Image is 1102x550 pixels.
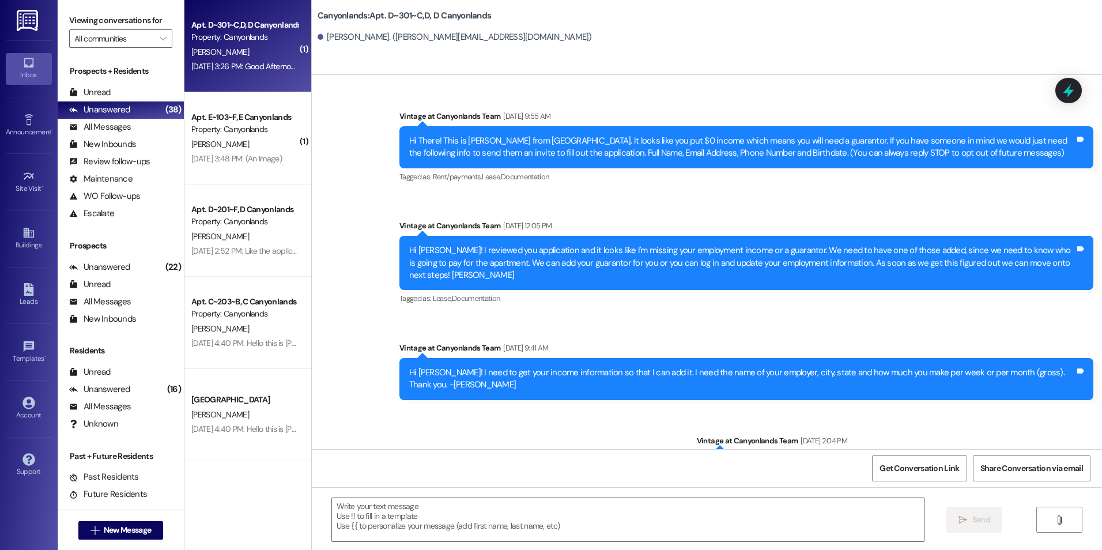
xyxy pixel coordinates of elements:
div: Unknown [69,418,118,430]
span: Documentation [501,172,549,182]
div: (38) [163,101,184,119]
div: [DATE] 3:48 PM: (An Image) [191,153,282,164]
div: Review follow-ups [69,156,150,168]
div: Vintage at Canyonlands Team [697,435,1093,451]
div: Property: Canyonlands [191,123,298,135]
div: New Inbounds [69,138,136,150]
span: • [41,183,43,191]
div: Apt. D~201~F, D Canyonlands [191,204,298,216]
span: Documentation [452,293,500,303]
span: [PERSON_NAME] [191,139,249,149]
a: Leads [6,280,52,311]
div: Property: Canyonlands [191,216,298,228]
div: Hi [PERSON_NAME]! I need to get your income information so that I can add it. I need the name of ... [409,367,1075,391]
div: Prospects [58,240,184,252]
span: [PERSON_NAME] [191,323,249,334]
button: Get Conversation Link [872,455,967,481]
div: All Messages [69,401,131,413]
a: Templates • [6,337,52,368]
div: All Messages [69,121,131,133]
div: WO Follow-ups [69,190,140,202]
div: Vintage at Canyonlands Team [399,220,1093,236]
input: All communities [74,29,154,48]
div: New Inbounds [69,313,136,325]
i:  [90,526,99,535]
a: Support [6,450,52,481]
div: Unread [69,86,111,99]
div: Property: Canyonlands [191,31,298,43]
span: Rent/payments , [433,172,482,182]
i:  [1055,515,1063,525]
span: Lease , [482,172,501,182]
div: Future Residents [69,488,147,500]
i:  [160,34,166,43]
div: Tagged as: [399,168,1093,185]
div: Tagged as: [399,290,1093,307]
div: Past + Future Residents [58,450,184,462]
div: Hi There! This is [PERSON_NAME] from [GEOGRAPHIC_DATA]. It looks like you put $0 income which mea... [409,135,1075,160]
span: [PERSON_NAME] [191,47,249,57]
div: Apt. E~103~F, E Canyonlands [191,111,298,123]
div: Apt. C~203~B, C Canyonlands [191,296,298,308]
div: Property: Canyonlands [191,308,298,320]
span: [PERSON_NAME] [191,409,249,420]
div: Prospects + Residents [58,65,184,77]
span: Get Conversation Link [880,462,959,474]
div: Unanswered [69,104,130,116]
span: Send [972,514,990,526]
div: Vintage at Canyonlands Team [399,342,1093,358]
label: Viewing conversations for [69,12,172,29]
span: New Message [104,524,151,536]
div: Unread [69,366,111,378]
button: Send [946,507,1002,533]
a: Buildings [6,223,52,254]
div: [DATE] 2:52 PM: Like the application fee? Deposit, etc [191,246,368,256]
div: Vintage at Canyonlands Team [399,110,1093,126]
div: (16) [164,381,184,398]
div: Unanswered [69,261,130,273]
div: Escalate [69,208,114,220]
div: [GEOGRAPHIC_DATA] [191,394,298,406]
div: [PERSON_NAME]. ([PERSON_NAME][EMAIL_ADDRESS][DOMAIN_NAME]) [318,31,592,43]
a: Site Visit • [6,167,52,198]
span: Share Conversation via email [980,462,1083,474]
b: Canyonlands: Apt. D~301~C,D, D Canyonlands [318,10,491,22]
span: • [51,126,53,134]
button: Share Conversation via email [973,455,1090,481]
div: Unread [69,278,111,291]
div: [DATE] 9:55 AM [500,110,550,122]
span: Lease , [433,293,452,303]
div: Residents [58,345,184,357]
div: Maintenance [69,173,133,185]
img: ResiDesk Logo [17,10,40,31]
a: Inbox [6,53,52,84]
span: • [44,353,46,361]
div: [DATE] 9:41 AM [500,342,548,354]
div: Apt. D~301~C,D, D Canyonlands [191,19,298,31]
a: Account [6,393,52,424]
div: [DATE] 12:05 PM [500,220,552,232]
div: Hi [PERSON_NAME]! I reviewed you application and it looks like I'm missing your employment income... [409,244,1075,281]
div: Past Residents [69,471,139,483]
button: New Message [78,521,164,540]
div: All Messages [69,296,131,308]
i:  [958,515,967,525]
div: [DATE] 2:04 PM [798,435,847,447]
div: (22) [163,258,184,276]
div: Unanswered [69,383,130,395]
span: [PERSON_NAME] [191,231,249,242]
